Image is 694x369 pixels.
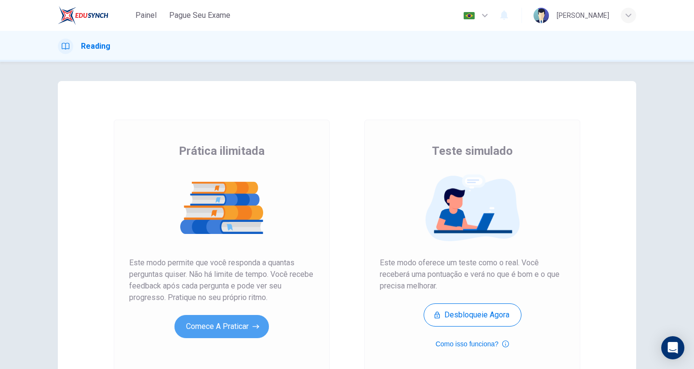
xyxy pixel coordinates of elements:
[424,303,521,327] button: Desbloqueie agora
[432,143,513,159] span: Teste simulado
[380,257,565,292] span: Este modo oferece um teste como o real. Você receberá uma pontuação e verá no que é bom e o que p...
[661,336,684,359] div: Open Intercom Messenger
[129,257,314,303] span: Este modo permite que você responda a quantas perguntas quiser. Não há limite de tempo. Você rece...
[179,143,265,159] span: Prática ilimitada
[81,41,110,52] h1: Reading
[436,338,509,350] button: Como isso funciona?
[169,10,230,21] span: Pague Seu Exame
[165,7,234,24] button: Pague Seu Exame
[135,10,157,21] span: Painel
[534,8,549,23] img: Profile picture
[174,315,269,338] button: Comece a praticar
[463,12,475,19] img: pt
[58,6,131,25] a: EduSynch logo
[557,10,609,21] div: [PERSON_NAME]
[131,7,161,24] button: Painel
[58,6,108,25] img: EduSynch logo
